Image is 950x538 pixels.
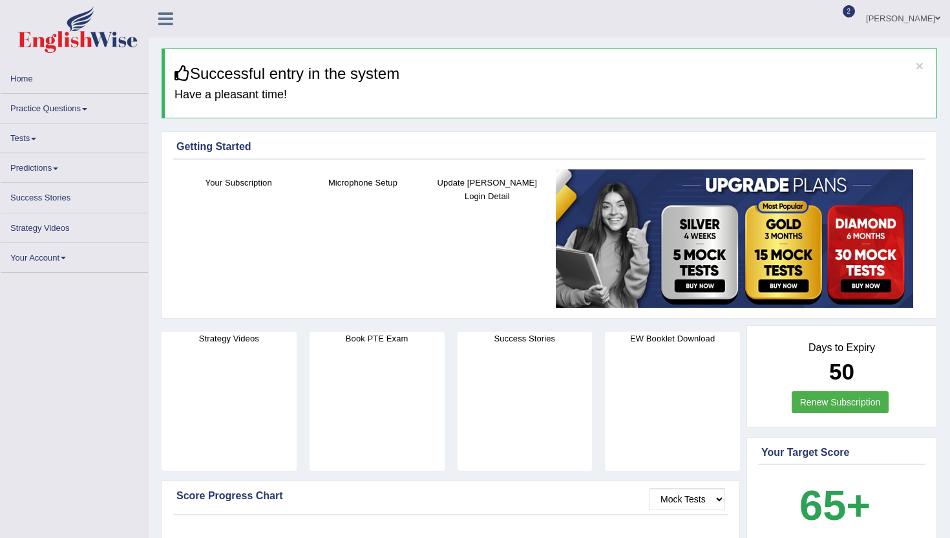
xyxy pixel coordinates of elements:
h4: Your Subscription [183,176,294,189]
h4: Update [PERSON_NAME] Login Detail [432,176,543,203]
a: Strategy Videos [1,213,148,239]
h4: Success Stories [458,332,593,345]
a: Renew Subscription [792,391,889,413]
h3: Successful entry in the system [174,65,927,82]
h4: Days to Expiry [761,342,922,354]
h4: Book PTE Exam [310,332,445,345]
h4: Microphone Setup [307,176,418,189]
button: × [916,59,924,72]
a: Home [1,64,148,89]
b: 50 [829,359,854,384]
h4: EW Booklet Download [605,332,740,345]
span: 2 [843,5,856,17]
a: Success Stories [1,183,148,208]
a: Predictions [1,153,148,178]
h4: Strategy Videos [162,332,297,345]
h4: Have a pleasant time! [174,89,927,102]
div: Getting Started [176,139,922,155]
a: Practice Questions [1,94,148,119]
div: Your Target Score [761,445,922,460]
a: Your Account [1,243,148,268]
a: Tests [1,124,148,149]
img: small5.jpg [556,169,913,308]
div: Score Progress Chart [176,488,725,504]
b: 65+ [799,482,871,529]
